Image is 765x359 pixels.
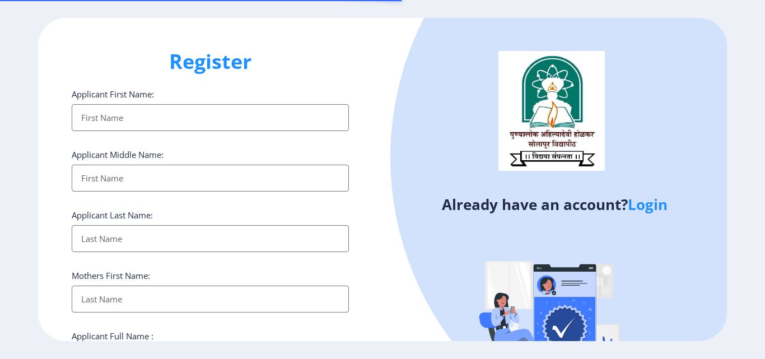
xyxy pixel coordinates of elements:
[72,149,164,160] label: Applicant Middle Name:
[72,330,153,353] label: Applicant Full Name : (As on marksheet)
[628,194,668,215] a: Login
[72,209,153,221] label: Applicant Last Name:
[72,286,349,313] input: Last Name
[498,51,605,171] img: logo
[72,88,154,100] label: Applicant First Name:
[72,270,150,281] label: Mothers First Name:
[391,195,719,213] h4: Already have an account?
[72,225,349,252] input: Last Name
[72,104,349,131] input: First Name
[72,48,349,75] h1: Register
[72,165,349,192] input: First Name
